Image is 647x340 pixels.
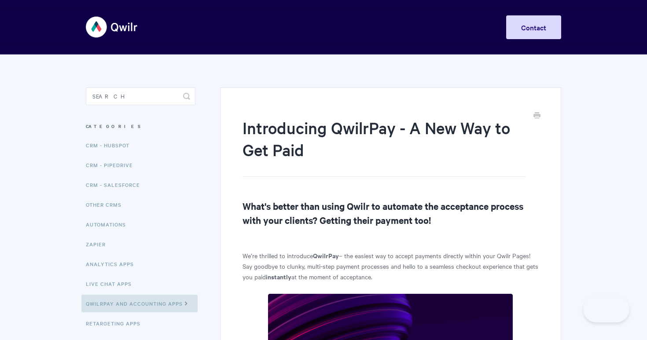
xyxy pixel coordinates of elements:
a: CRM - Salesforce [86,176,147,194]
a: Retargeting Apps [86,314,147,332]
a: Zapier [86,235,112,253]
h3: Categories [86,118,195,134]
p: We’re thrilled to introduce – the easiest way to accept payments directly within your Qwilr Pages... [243,250,539,282]
h1: Introducing QwilrPay - A New Way to Get Paid [243,117,526,177]
a: Other CRMs [86,196,128,213]
img: Qwilr Help Center [86,11,138,44]
a: Live Chat Apps [86,275,138,292]
iframe: Toggle Customer Support [583,296,629,322]
a: Analytics Apps [86,255,140,273]
h2: What's better than using Qwilr to automate the acceptance process with your clients? Getting thei... [243,199,539,227]
a: Automations [86,216,132,233]
strong: instantly [266,272,291,281]
a: CRM - Pipedrive [86,156,140,174]
a: QwilrPay and Accounting Apps [81,295,198,312]
a: Contact [506,15,561,39]
a: Print this Article [533,111,540,121]
strong: QwilrPay [313,251,339,260]
input: Search [86,88,195,105]
a: CRM - HubSpot [86,136,136,154]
